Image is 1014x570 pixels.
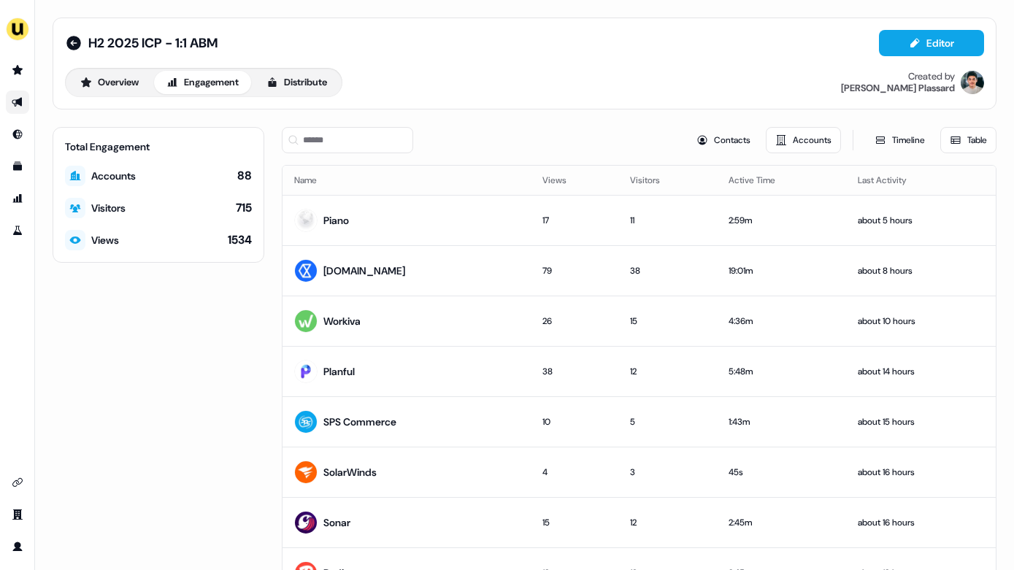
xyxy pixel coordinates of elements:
[630,364,705,379] div: 12
[618,166,717,195] th: Visitors
[729,465,834,480] div: 45s
[542,415,607,429] div: 10
[729,515,834,530] div: 2:45m
[6,219,29,242] a: Go to experiments
[6,58,29,82] a: Go to prospects
[630,314,705,328] div: 15
[865,127,934,153] button: Timeline
[91,233,119,247] div: Views
[858,263,984,278] div: about 8 hours
[6,503,29,526] a: Go to team
[323,515,350,530] div: Sonar
[630,465,705,480] div: 3
[531,166,618,195] th: Views
[283,166,531,195] th: Name
[236,200,252,216] div: 715
[858,415,984,429] div: about 15 hours
[542,364,607,379] div: 38
[323,314,361,328] div: Workiva
[323,465,377,480] div: SolarWinds
[858,515,984,530] div: about 16 hours
[6,471,29,494] a: Go to integrations
[6,187,29,210] a: Go to attribution
[630,515,705,530] div: 12
[237,168,252,184] div: 88
[729,364,834,379] div: 5:48m
[6,123,29,146] a: Go to Inbound
[323,213,349,228] div: Piano
[6,535,29,558] a: Go to profile
[846,166,996,195] th: Last Activity
[323,263,405,278] div: [DOMAIN_NAME]
[254,71,339,94] button: Distribute
[542,314,607,328] div: 26
[729,415,834,429] div: 1:43m
[65,139,252,154] div: Total Engagement
[323,364,355,379] div: Planful
[6,155,29,178] a: Go to templates
[879,30,984,56] button: Editor
[542,213,607,228] div: 17
[729,314,834,328] div: 4:36m
[858,364,984,379] div: about 14 hours
[729,263,834,278] div: 19:01m
[858,213,984,228] div: about 5 hours
[879,37,984,53] a: Editor
[961,71,984,94] img: Vincent
[858,465,984,480] div: about 16 hours
[68,71,151,94] button: Overview
[542,515,607,530] div: 15
[940,127,996,153] button: Table
[687,127,760,153] button: Contacts
[88,34,218,52] span: H2 2025 ICP - 1:1 ABM
[908,71,955,82] div: Created by
[858,314,984,328] div: about 10 hours
[323,415,396,429] div: SPS Commerce
[841,82,955,94] div: [PERSON_NAME] Plassard
[630,213,705,228] div: 11
[630,415,705,429] div: 5
[91,169,136,183] div: Accounts
[717,166,846,195] th: Active Time
[228,232,252,248] div: 1534
[729,213,834,228] div: 2:59m
[630,263,705,278] div: 38
[542,465,607,480] div: 4
[6,90,29,114] a: Go to outbound experience
[766,127,841,153] button: Accounts
[91,201,126,215] div: Visitors
[542,263,607,278] div: 79
[154,71,251,94] button: Engagement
